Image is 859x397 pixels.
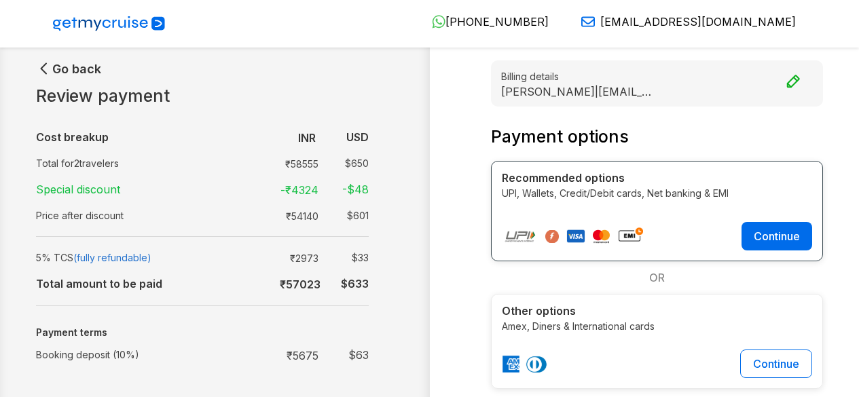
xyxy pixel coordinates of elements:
small: Billing details [501,69,814,83]
span: (fully refundable) [73,252,151,263]
td: Booking deposit (10%) [36,341,260,368]
td: ₹ 58555 [274,153,325,173]
img: Email [581,15,595,29]
b: ₹ 57023 [280,278,321,291]
td: Total for 2 travelers [36,151,260,176]
b: $ 633 [341,277,369,290]
b: USD [346,130,369,144]
p: UPI, Wallets, Credit/Debit cards, Net banking & EMI [502,186,813,200]
h5: Payment terms [36,327,369,339]
td: Price after discount [36,203,260,228]
button: Go back [36,60,101,77]
button: Continue [742,222,812,250]
strong: ₹ 5675 [287,349,318,362]
td: $ 601 [324,206,368,225]
td: : [260,176,267,203]
p: Amex, Diners & International cards [502,319,813,333]
td: $ 650 [324,153,368,173]
strong: Special discount [36,183,120,196]
td: ₹ 2973 [274,248,324,267]
b: Cost breakup [36,130,109,144]
strong: -$ 48 [342,183,369,196]
p: [PERSON_NAME] | [EMAIL_ADDRESS][DOMAIN_NAME] [501,85,657,98]
a: [PHONE_NUMBER] [421,15,549,29]
h4: Other options [502,305,813,318]
img: WhatsApp [432,15,445,29]
td: : [260,341,267,368]
td: : [260,203,267,228]
a: [EMAIL_ADDRESS][DOMAIN_NAME] [570,15,796,29]
b: Total amount to be paid [36,277,162,290]
div: OR [491,261,824,294]
span: [EMAIL_ADDRESS][DOMAIN_NAME] [600,15,796,29]
b: INR [298,131,316,145]
button: Continue [740,349,812,378]
h4: Recommended options [502,172,813,185]
td: : [260,270,267,297]
h1: Review payment [36,86,369,107]
td: : [260,245,267,270]
span: [PHONE_NUMBER] [445,15,549,29]
td: : [260,124,267,151]
td: 5% TCS [36,245,260,270]
td: ₹ 54140 [274,206,325,225]
h3: Payment options [491,127,824,147]
strong: $ 63 [348,348,369,362]
td: $ 33 [324,248,369,267]
strong: -₹ 4324 [280,183,318,197]
td: : [260,151,267,176]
